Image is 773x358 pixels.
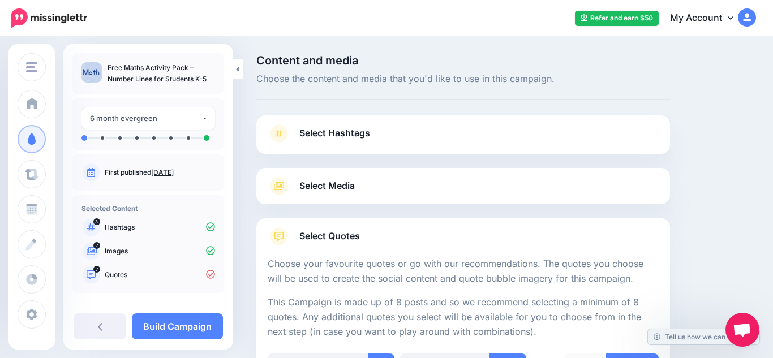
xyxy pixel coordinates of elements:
div: 6 month evergreen [90,112,201,125]
p: First published [105,167,215,178]
p: Free Maths Activity Pack – Number Lines for Students K-5 [108,62,215,85]
a: Open chat [725,313,759,347]
p: Choose your favourite quotes or go with our recommendations. The quotes you choose will be used t... [268,257,659,286]
button: 6 month evergreen [81,107,215,130]
a: Tell us how we can improve [648,329,759,344]
p: Hashtags [105,222,215,232]
span: Choose the content and media that you'd like to use in this campaign. [256,72,670,87]
img: menu.png [26,62,37,72]
span: 7 [93,242,100,249]
a: Refer and earn $50 [575,11,659,26]
a: Select Hashtags [268,124,659,154]
span: Select Media [299,178,355,193]
span: Content and media [256,55,670,66]
p: This Campaign is made up of 8 posts and so we recommend selecting a minimum of 8 quotes. Any addi... [268,295,659,339]
span: 7 [93,266,100,273]
a: My Account [659,5,756,32]
img: Missinglettr [11,8,87,28]
p: Quotes [105,270,215,280]
a: Select Quotes [268,227,659,257]
span: Select Hashtags [299,126,370,141]
h4: Selected Content [81,204,215,213]
span: Select Quotes [299,228,360,244]
a: Select Media [268,177,659,195]
img: a954a3601b81ef41530541e4efaf1877_thumb.jpg [81,62,102,83]
a: [DATE] [151,168,174,176]
span: 3 [93,218,100,225]
p: Images [105,246,215,256]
